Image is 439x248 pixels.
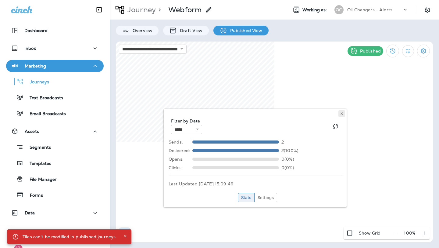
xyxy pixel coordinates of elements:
button: Settings [417,45,430,57]
button: Marketing [6,60,104,72]
p: Email Broadcasts [23,111,66,117]
p: Journey [125,5,156,14]
p: Marketing [25,64,46,68]
p: Published View [227,28,262,33]
button: Inbox [6,42,104,54]
p: Templates [23,161,51,167]
p: Inbox [24,46,36,51]
p: 100 % [404,231,416,235]
button: Collapse Sidebar [91,4,108,16]
span: Settings [258,195,274,200]
button: Email Broadcasts [6,107,104,120]
button: Close [122,232,129,240]
button: Stats [238,193,255,202]
span: Working as: [302,7,328,13]
p: Journeys [24,79,49,85]
span: Stats [241,195,251,200]
button: Settings [254,193,277,202]
p: Overview [130,28,152,33]
p: Data [25,210,35,215]
button: Segments [6,140,104,154]
button: Settings [422,4,433,15]
div: OC [334,5,344,14]
button: Journeys [6,75,104,88]
p: Oil Changers - Alerts [347,7,392,12]
p: Webform [168,5,202,14]
button: Dashboard [6,24,104,37]
p: Segments [23,145,51,151]
button: 2Action Items [6,231,104,243]
button: View Changelog [386,45,399,57]
p: Assets [25,129,39,134]
button: Forms [6,188,104,201]
p: > [156,5,161,14]
div: Tiles can't be modified in published journeys. [23,231,117,242]
button: Refresh Stats [330,122,342,131]
p: Forms [24,193,43,199]
p: Published [360,49,381,53]
button: Filter Statistics [402,45,414,57]
p: Text Broadcasts [23,95,63,101]
button: Text Broadcasts [6,91,104,104]
p: Draft View [177,28,202,33]
p: Show Grid [359,231,380,235]
p: File Manager [23,177,57,183]
button: Templates [6,157,104,170]
button: File Manager [6,173,104,185]
button: Data [6,207,104,219]
p: Dashboard [24,28,48,33]
button: Assets [6,125,104,137]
